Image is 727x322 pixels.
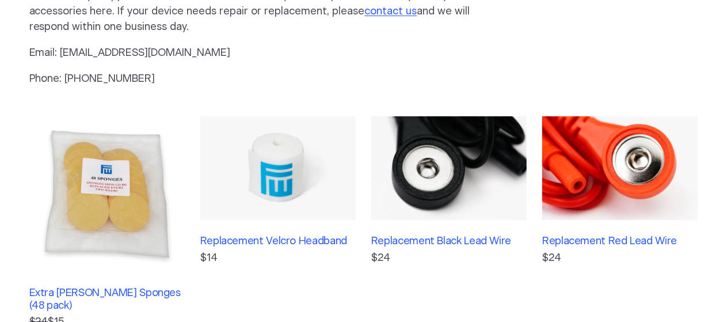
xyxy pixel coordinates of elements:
p: $24 [542,251,698,266]
img: Replacement Black Lead Wire [371,116,527,220]
h3: Extra [PERSON_NAME] Sponges (48 pack) [29,287,185,312]
p: $24 [371,251,527,266]
img: Replacement Velcro Headband [200,116,356,220]
h3: Replacement Red Lead Wire [542,236,698,248]
p: Email: [EMAIL_ADDRESS][DOMAIN_NAME] [29,46,499,61]
h3: Replacement Black Lead Wire [371,236,527,248]
h3: Replacement Velcro Headband [200,236,356,248]
img: Extra Fisher Wallace Sponges (48 pack) [29,116,185,272]
p: Phone: [PHONE_NUMBER] [29,71,499,87]
img: Replacement Red Lead Wire [542,116,698,220]
p: $14 [200,251,356,266]
a: contact us [365,6,417,17]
